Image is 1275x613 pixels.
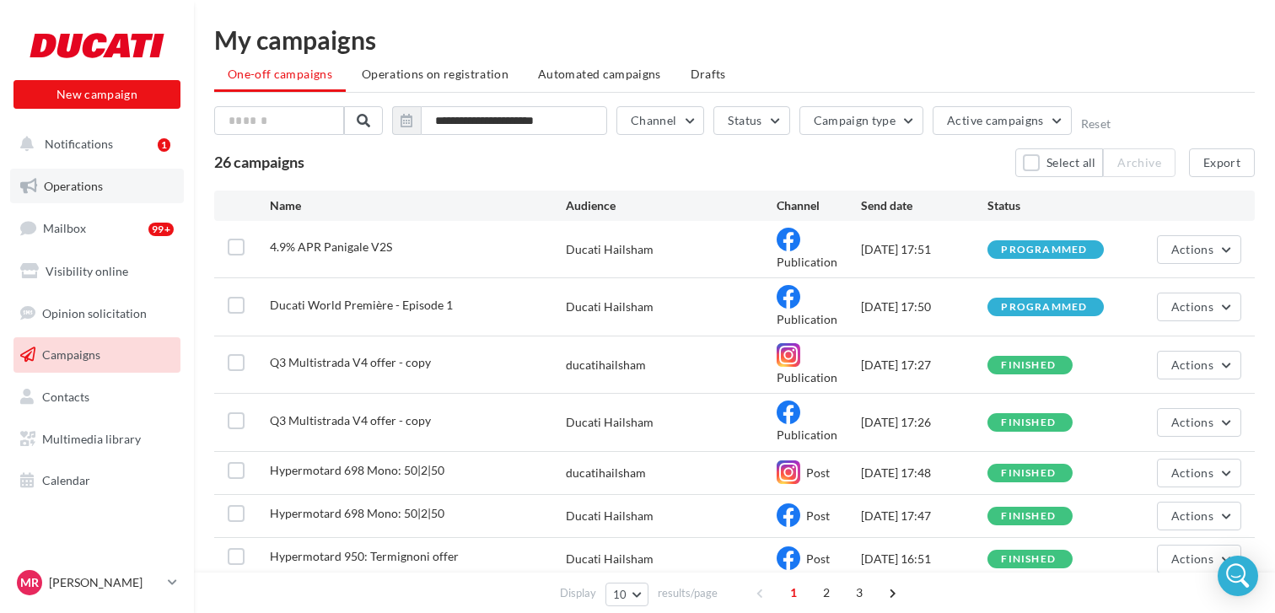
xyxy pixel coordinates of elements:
div: Audience [566,197,777,214]
span: Hypermotard 950: Termignoni offer [270,549,459,563]
div: ducatihailsham [566,465,646,481]
span: Q3 Multistrada V4 offer - copy [270,413,431,427]
span: Post [806,465,830,480]
div: [DATE] 17:48 [861,465,987,481]
div: [DATE] 17:27 [861,357,987,374]
span: Actions [1171,551,1213,566]
span: 26 campaigns [214,153,304,171]
span: Actions [1171,299,1213,314]
span: Post [806,508,830,523]
div: Ducati Hailsham [566,241,654,258]
span: Hypermotard 698 Mono: 50|2|50 [270,463,444,477]
span: Automated campaigns [538,67,661,81]
span: Publication [777,428,837,443]
span: results/page [658,585,718,601]
span: Publication [777,313,837,327]
span: Q3 Multistrada V4 offer - copy [270,355,431,369]
span: Hypermotard 698 Mono: 50|2|50 [270,506,444,520]
span: Operations [44,179,103,193]
div: finished [1001,468,1056,479]
div: Ducati Hailsham [566,551,654,567]
div: Status [987,197,1114,214]
span: Operations on registration [362,67,508,81]
span: Actions [1171,508,1213,523]
span: Actions [1171,358,1213,372]
button: Actions [1157,502,1241,530]
span: 1 [780,579,807,606]
span: Mailbox [43,221,86,235]
a: MR [PERSON_NAME] [13,567,180,599]
div: 99+ [148,223,174,236]
div: Ducati Hailsham [566,298,654,315]
div: Send date [861,197,987,214]
div: Ducati Hailsham [566,414,654,431]
button: Status [713,106,789,135]
span: Visibility online [46,264,128,278]
button: Channel [616,106,704,135]
button: Actions [1157,408,1241,437]
a: Mailbox99+ [10,210,184,246]
span: Contacts [42,390,89,404]
span: 4.9% APR Panigale V2S [270,239,392,254]
div: Open Intercom Messenger [1218,556,1258,596]
div: Name [270,197,566,214]
a: Campaigns [10,337,184,373]
span: Ducati World Première - Episode 1 [270,298,453,312]
button: Campaign type [799,106,924,135]
span: Drafts [691,67,726,81]
div: finished [1001,360,1056,371]
div: programmed [1001,245,1087,255]
div: [DATE] 16:51 [861,551,987,567]
div: finished [1001,417,1056,428]
span: 3 [846,579,873,606]
div: programmed [1001,302,1087,313]
button: 10 [605,583,648,606]
div: [DATE] 17:47 [861,508,987,524]
span: Actions [1171,465,1213,480]
span: Active campaigns [947,113,1044,127]
div: finished [1001,511,1056,522]
div: ducatihailsham [566,357,646,374]
span: Display [560,585,596,601]
span: Opinion solicitation [42,305,147,320]
a: Calendar [10,463,184,498]
span: 10 [613,588,627,601]
div: [DATE] 17:26 [861,414,987,431]
div: Ducati Hailsham [566,508,654,524]
span: Actions [1171,415,1213,429]
span: 2 [813,579,840,606]
span: Calendar [42,473,90,487]
button: Actions [1157,545,1241,573]
a: Operations [10,169,184,204]
button: Actions [1157,235,1241,264]
button: Active campaigns [933,106,1072,135]
span: MR [20,574,39,591]
a: Opinion solicitation [10,296,184,331]
div: 1 [158,138,170,152]
span: Post [806,551,830,566]
button: Actions [1157,293,1241,321]
span: Campaigns [42,347,100,362]
div: Channel [777,197,861,214]
button: Reset [1081,117,1111,131]
button: Export [1189,148,1255,177]
div: finished [1001,554,1056,565]
span: Notifications [45,137,113,151]
a: Visibility online [10,254,184,289]
button: Notifications 1 [10,126,177,162]
span: Multimedia library [42,432,141,446]
button: Actions [1157,351,1241,379]
button: Select all [1015,148,1104,177]
a: Contacts [10,379,184,415]
div: My campaigns [214,27,1255,52]
span: Publication [777,255,837,269]
a: Multimedia library [10,422,184,457]
span: Publication [777,370,837,384]
button: New campaign [13,80,180,109]
button: Actions [1157,459,1241,487]
button: Archive [1103,148,1175,177]
div: [DATE] 17:50 [861,298,987,315]
p: [PERSON_NAME] [49,574,161,591]
span: Actions [1171,242,1213,256]
div: [DATE] 17:51 [861,241,987,258]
